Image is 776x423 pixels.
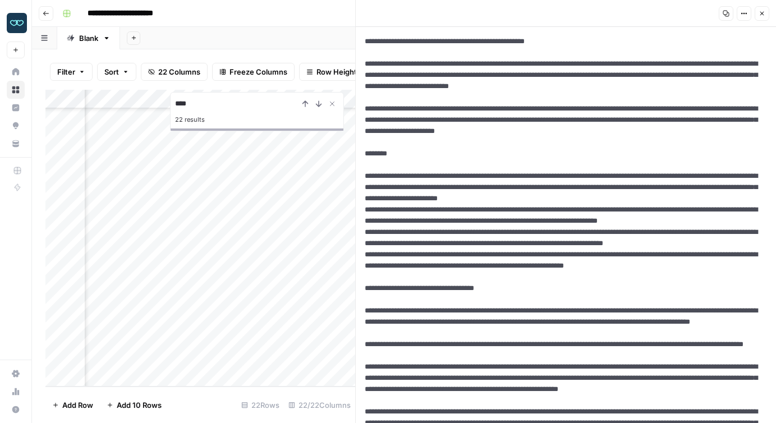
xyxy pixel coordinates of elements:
button: Add 10 Rows [100,396,168,414]
span: Filter [57,66,75,77]
a: Blank [57,27,120,49]
button: Previous Result [299,97,312,111]
a: Your Data [7,135,25,153]
div: 22 Rows [237,396,284,414]
img: Zola Inc Logo [7,13,27,33]
a: Browse [7,81,25,99]
button: Close Search [325,97,339,111]
button: Next Result [312,97,325,111]
span: Freeze Columns [229,66,287,77]
div: 22 results [175,113,339,126]
span: Add 10 Rows [117,399,162,411]
button: Row Height [299,63,364,81]
a: Usage [7,383,25,401]
a: Insights [7,99,25,117]
button: Filter [50,63,93,81]
span: 22 Columns [158,66,200,77]
span: Sort [104,66,119,77]
button: Help + Support [7,401,25,419]
span: Row Height [316,66,357,77]
div: 22/22 Columns [284,396,355,414]
a: Settings [7,365,25,383]
a: Home [7,63,25,81]
button: Freeze Columns [212,63,295,81]
a: Opportunities [7,117,25,135]
button: Workspace: Zola Inc [7,9,25,37]
button: Add Row [45,396,100,414]
button: Sort [97,63,136,81]
span: Add Row [62,399,93,411]
button: 22 Columns [141,63,208,81]
div: Blank [79,33,98,44]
